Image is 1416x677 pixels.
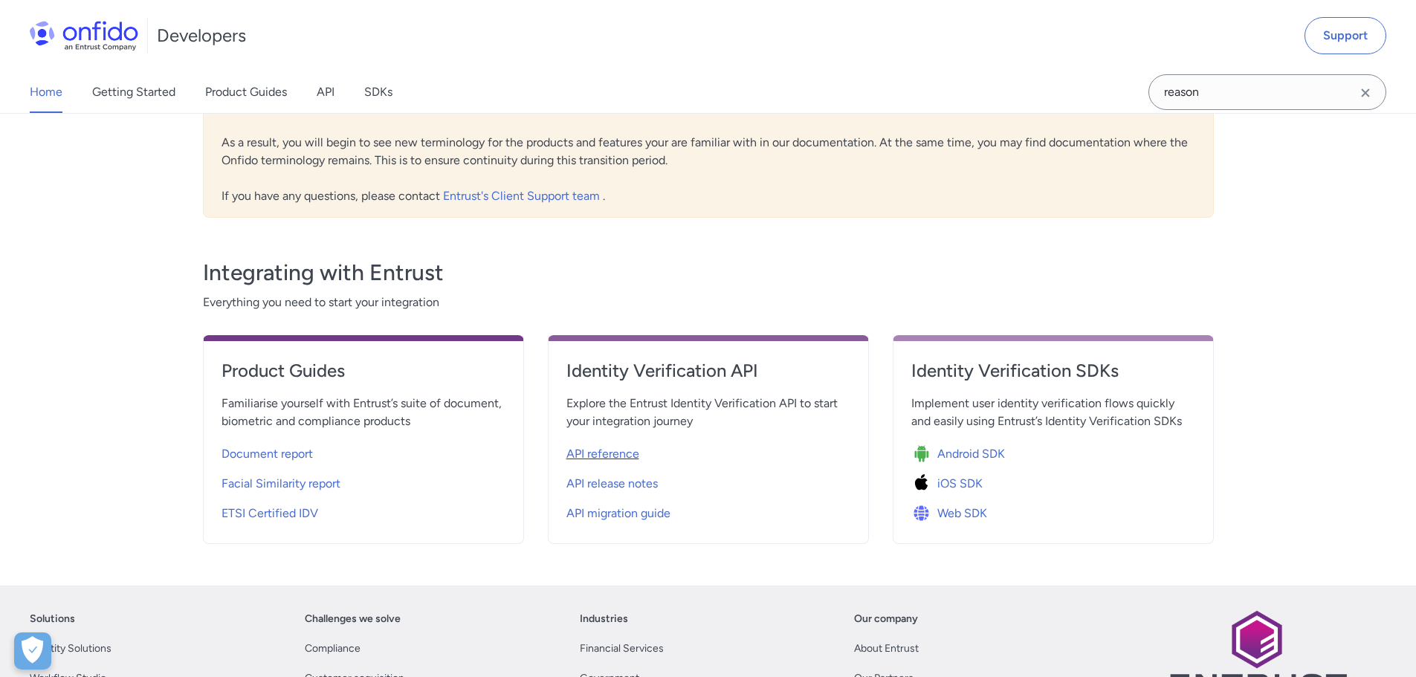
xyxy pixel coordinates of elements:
[317,71,334,113] a: API
[580,640,664,658] a: Financial Services
[222,395,505,430] span: Familiarise yourself with Entrust’s suite of document, biometric and compliance products
[222,466,505,496] a: Facial Similarity report
[566,475,658,493] span: API release notes
[911,436,1195,466] a: Icon Android SDKAndroid SDK
[566,496,850,525] a: API migration guide
[92,71,175,113] a: Getting Started
[205,71,287,113] a: Product Guides
[203,294,1214,311] span: Everything you need to start your integration
[566,359,850,383] h4: Identity Verification API
[937,475,983,493] span: iOS SDK
[30,640,111,658] a: Identity Solutions
[443,189,603,203] a: Entrust's Client Support team
[305,610,401,628] a: Challenges we solve
[30,71,62,113] a: Home
[364,71,392,113] a: SDKs
[222,505,318,522] span: ETSI Certified IDV
[203,85,1214,218] div: Following the acquisition of Onfido by Entrust, Onfido is now Entrust Identity Verification. As a...
[305,640,361,658] a: Compliance
[937,505,987,522] span: Web SDK
[222,496,505,525] a: ETSI Certified IDV
[566,436,850,466] a: API reference
[566,445,639,463] span: API reference
[222,436,505,466] a: Document report
[937,445,1005,463] span: Android SDK
[566,466,850,496] a: API release notes
[222,475,340,493] span: Facial Similarity report
[566,359,850,395] a: Identity Verification API
[30,610,75,628] a: Solutions
[911,496,1195,525] a: Icon Web SDKWeb SDK
[222,445,313,463] span: Document report
[911,444,937,464] img: Icon Android SDK
[222,359,505,395] a: Product Guides
[854,640,919,658] a: About Entrust
[1357,84,1374,102] svg: Clear search field button
[30,21,138,51] img: Onfido Logo
[911,466,1195,496] a: Icon iOS SDKiOS SDK
[580,610,628,628] a: Industries
[1148,74,1386,110] input: Onfido search input field
[566,395,850,430] span: Explore the Entrust Identity Verification API to start your integration journey
[14,632,51,670] div: Cookie Preferences
[911,473,937,494] img: Icon iOS SDK
[14,632,51,670] button: Open Preferences
[911,503,937,524] img: Icon Web SDK
[854,610,918,628] a: Our company
[222,359,505,383] h4: Product Guides
[911,359,1195,383] h4: Identity Verification SDKs
[157,24,246,48] h1: Developers
[911,359,1195,395] a: Identity Verification SDKs
[1305,17,1386,54] a: Support
[566,505,670,522] span: API migration guide
[203,258,1214,288] h3: Integrating with Entrust
[911,395,1195,430] span: Implement user identity verification flows quickly and easily using Entrust’s Identity Verificati...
